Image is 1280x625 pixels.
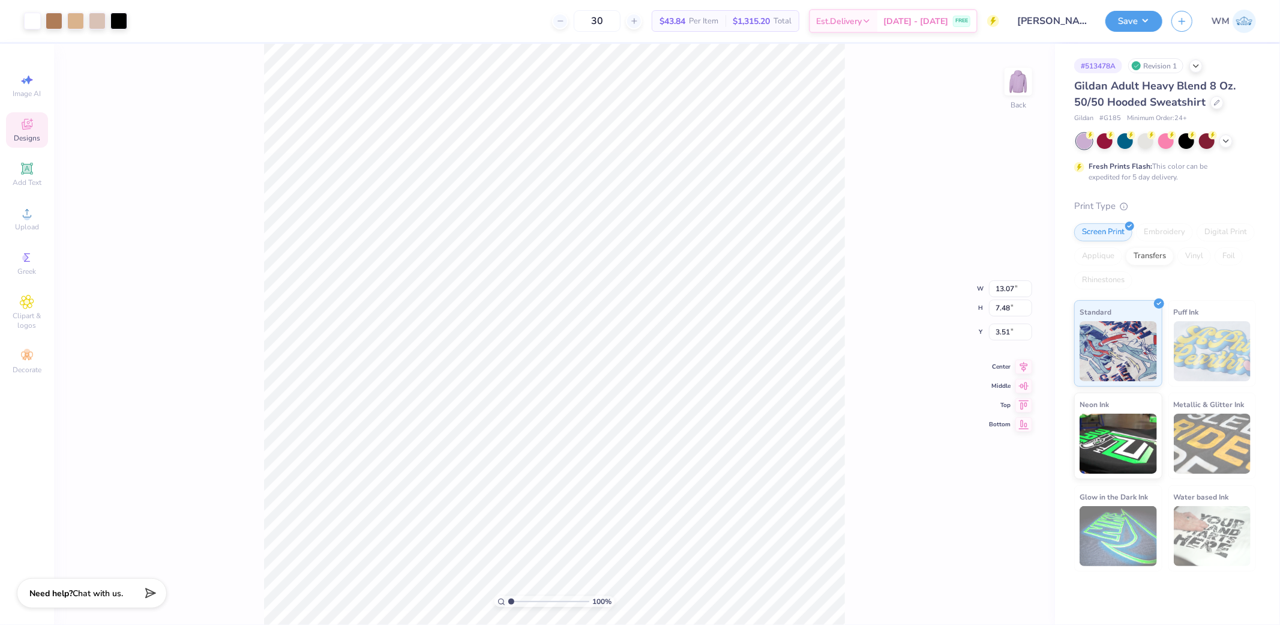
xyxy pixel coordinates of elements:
[13,89,41,98] span: Image AI
[1177,247,1211,265] div: Vinyl
[989,401,1011,409] span: Top
[15,222,39,232] span: Upload
[1006,70,1030,94] img: Back
[989,382,1011,390] span: Middle
[1126,247,1174,265] div: Transfers
[1174,398,1245,411] span: Metallic & Glitter Ink
[733,15,770,28] span: $1,315.20
[1174,321,1251,381] img: Puff Ink
[1074,271,1132,289] div: Rhinestones
[1174,491,1229,503] span: Water based Ink
[18,267,37,276] span: Greek
[1080,491,1148,503] span: Glow in the Dark Ink
[1080,506,1157,566] img: Glow in the Dark Ink
[1233,10,1256,33] img: Wilfredo Manabat
[1136,223,1193,241] div: Embroidery
[989,420,1011,429] span: Bottom
[1215,247,1243,265] div: Foil
[1127,113,1187,124] span: Minimum Order: 24 +
[1089,161,1236,183] div: This color can be expedited for 5 day delivery.
[1074,113,1093,124] span: Gildan
[1197,223,1255,241] div: Digital Print
[1080,414,1157,474] img: Neon Ink
[1212,10,1256,33] a: WM
[1174,306,1199,318] span: Puff Ink
[13,365,41,375] span: Decorate
[1099,113,1121,124] span: # G185
[13,178,41,187] span: Add Text
[6,311,48,330] span: Clipart & logos
[989,363,1011,371] span: Center
[592,596,611,607] span: 100 %
[1174,506,1251,566] img: Water based Ink
[1080,398,1109,411] span: Neon Ink
[73,588,123,599] span: Chat with us.
[1011,100,1026,110] div: Back
[1074,79,1236,109] span: Gildan Adult Heavy Blend 8 Oz. 50/50 Hooded Sweatshirt
[660,15,685,28] span: $43.84
[1074,223,1132,241] div: Screen Print
[883,15,948,28] span: [DATE] - [DATE]
[1008,9,1096,33] input: Untitled Design
[689,15,718,28] span: Per Item
[816,15,862,28] span: Est. Delivery
[1105,11,1162,32] button: Save
[1074,199,1256,213] div: Print Type
[1174,414,1251,474] img: Metallic & Glitter Ink
[955,17,968,25] span: FREE
[1074,58,1122,73] div: # 513478A
[14,133,40,143] span: Designs
[1074,247,1122,265] div: Applique
[1080,321,1157,381] img: Standard
[1128,58,1183,73] div: Revision 1
[1080,306,1111,318] span: Standard
[774,15,792,28] span: Total
[574,10,620,32] input: – –
[1212,14,1230,28] span: WM
[1089,162,1152,171] strong: Fresh Prints Flash:
[29,588,73,599] strong: Need help?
